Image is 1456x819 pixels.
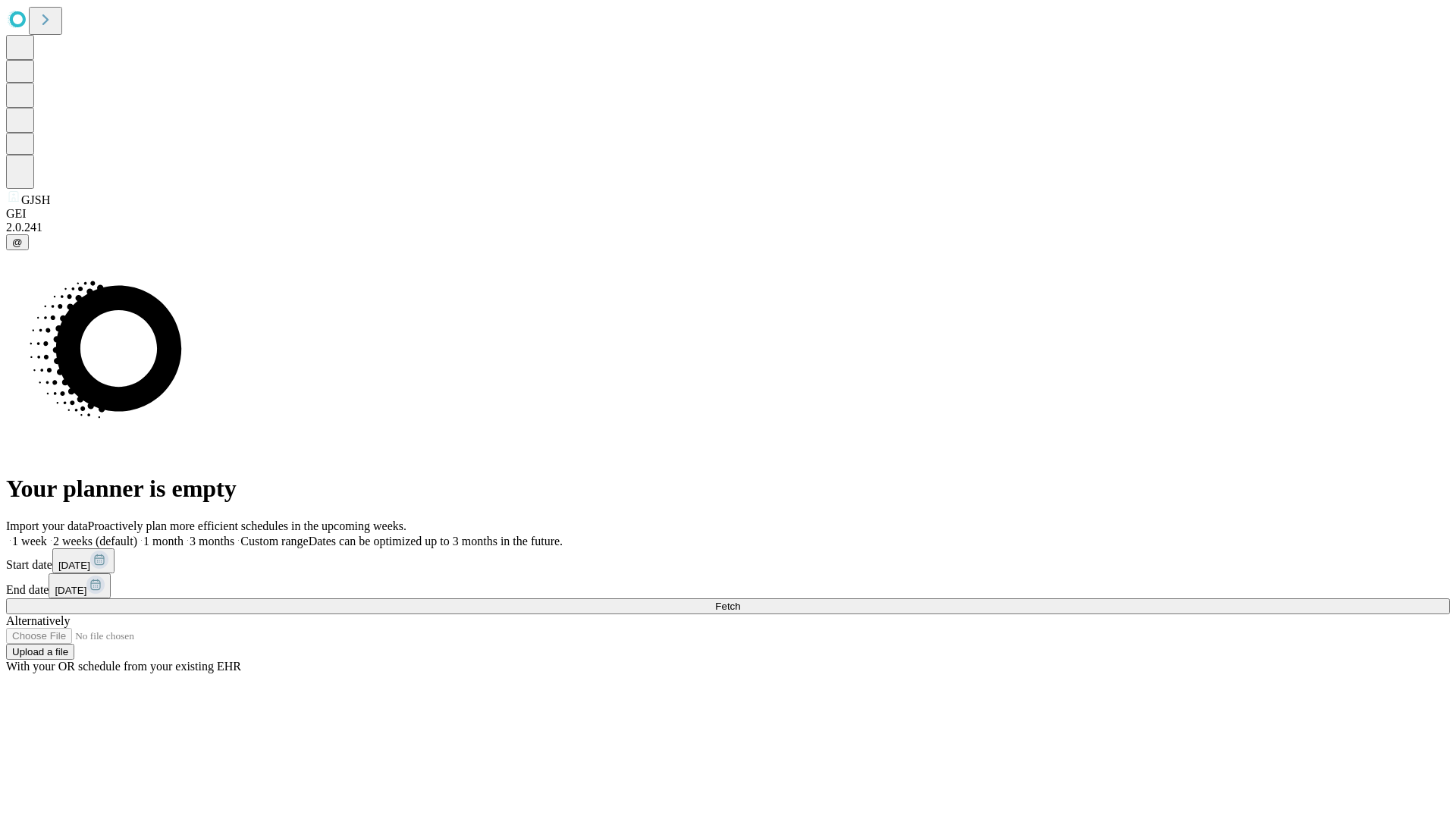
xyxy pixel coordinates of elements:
span: Import your data [6,519,88,532]
span: Alternatively [6,614,70,627]
span: 2 weeks (default) [53,535,137,548]
span: With your OR schedule from your existing EHR [6,660,241,673]
span: [DATE] [55,585,86,596]
span: Dates can be optimized up to 3 months in the future. [309,535,563,548]
span: @ [12,237,23,248]
div: 2.0.241 [6,221,1450,234]
button: Upload a file [6,644,74,660]
span: 3 months [190,535,234,548]
h1: Your planner is empty [6,475,1450,503]
span: Fetch [715,601,740,612]
button: [DATE] [52,548,115,573]
span: 1 month [143,535,184,548]
span: Proactively plan more efficient schedules in the upcoming weeks. [88,519,406,532]
button: @ [6,234,29,250]
div: Start date [6,548,1450,573]
span: 1 week [12,535,47,548]
span: Custom range [240,535,308,548]
div: End date [6,573,1450,598]
div: GEI [6,207,1450,221]
span: [DATE] [58,560,90,571]
span: GJSH [21,193,50,206]
button: Fetch [6,598,1450,614]
button: [DATE] [49,573,111,598]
